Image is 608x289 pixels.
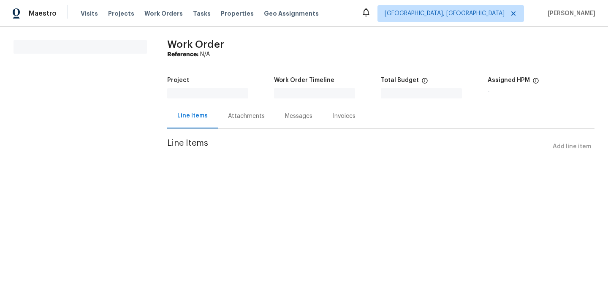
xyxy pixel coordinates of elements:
span: Work Order [167,39,224,49]
b: Reference: [167,52,198,57]
span: Maestro [29,9,57,18]
span: Visits [81,9,98,18]
span: The hpm assigned to this work order. [532,77,539,88]
span: [GEOGRAPHIC_DATA], [GEOGRAPHIC_DATA] [385,9,505,18]
span: [PERSON_NAME] [544,9,595,18]
div: - [488,88,594,94]
span: Projects [108,9,134,18]
span: Geo Assignments [264,9,319,18]
span: Line Items [167,139,549,155]
h5: Work Order Timeline [274,77,334,83]
div: N/A [167,50,594,59]
span: Properties [221,9,254,18]
div: Line Items [177,112,208,120]
h5: Assigned HPM [488,77,530,83]
div: Messages [285,112,312,120]
div: Invoices [333,112,356,120]
h5: Total Budget [381,77,419,83]
span: Tasks [193,11,211,16]
span: Work Orders [144,9,183,18]
span: The total cost of line items that have been proposed by Opendoor. This sum includes line items th... [421,77,428,88]
h5: Project [167,77,189,83]
div: Attachments [228,112,265,120]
